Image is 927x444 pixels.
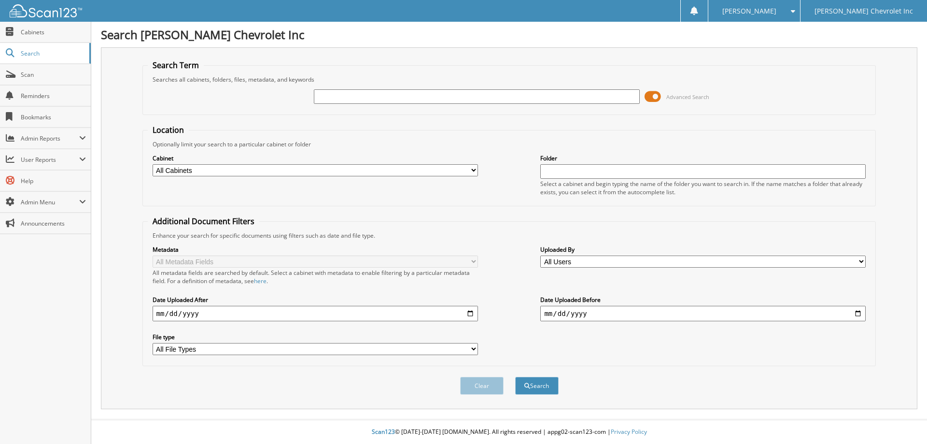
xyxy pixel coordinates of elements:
[91,420,927,444] div: © [DATE]-[DATE] [DOMAIN_NAME]. All rights reserved | appg02-scan123-com |
[540,306,866,321] input: end
[21,92,86,100] span: Reminders
[722,8,776,14] span: [PERSON_NAME]
[515,377,559,395] button: Search
[148,60,204,71] legend: Search Term
[540,154,866,162] label: Folder
[21,49,84,57] span: Search
[21,219,86,228] span: Announcements
[148,125,189,135] legend: Location
[21,71,86,79] span: Scan
[611,428,647,436] a: Privacy Policy
[148,216,259,227] legend: Additional Document Filters
[21,177,86,185] span: Help
[153,154,478,162] label: Cabinet
[153,296,478,304] label: Date Uploaded After
[21,113,86,121] span: Bookmarks
[540,245,866,254] label: Uploaded By
[21,156,79,164] span: User Reports
[153,306,478,321] input: start
[815,8,913,14] span: [PERSON_NAME] Chevrolet Inc
[10,4,82,17] img: scan123-logo-white.svg
[21,28,86,36] span: Cabinets
[148,75,871,84] div: Searches all cabinets, folders, files, metadata, and keywords
[101,27,917,43] h1: Search [PERSON_NAME] Chevrolet Inc
[372,428,395,436] span: Scan123
[21,198,79,206] span: Admin Menu
[153,269,478,285] div: All metadata fields are searched by default. Select a cabinet with metadata to enable filtering b...
[148,140,871,148] div: Optionally limit your search to a particular cabinet or folder
[540,296,866,304] label: Date Uploaded Before
[540,180,866,196] div: Select a cabinet and begin typing the name of the folder you want to search in. If the name match...
[460,377,504,395] button: Clear
[21,134,79,143] span: Admin Reports
[153,333,478,341] label: File type
[148,231,871,240] div: Enhance your search for specific documents using filters such as date and file type.
[666,93,709,100] span: Advanced Search
[254,277,267,285] a: here
[153,245,478,254] label: Metadata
